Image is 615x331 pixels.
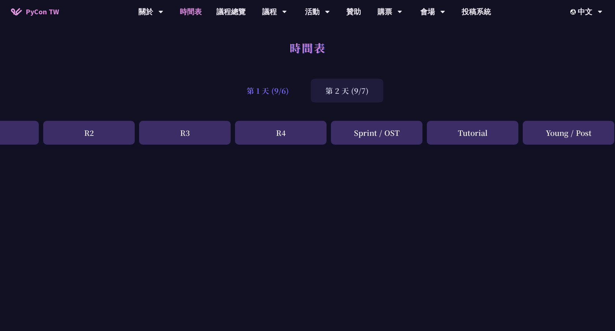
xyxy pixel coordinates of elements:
[235,121,327,145] div: R4
[290,37,326,59] h1: 時間表
[11,8,22,15] img: Home icon of PyCon TW 2025
[43,121,135,145] div: R2
[311,79,383,103] div: 第 2 天 (9/7)
[4,3,66,21] a: PyCon TW
[26,6,59,17] span: PyCon TW
[139,121,231,145] div: R3
[427,121,518,145] div: Tutorial
[523,121,614,145] div: Young / Post
[570,9,578,15] img: Locale Icon
[331,121,422,145] div: Sprint / OST
[232,79,303,103] div: 第 1 天 (9/6)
